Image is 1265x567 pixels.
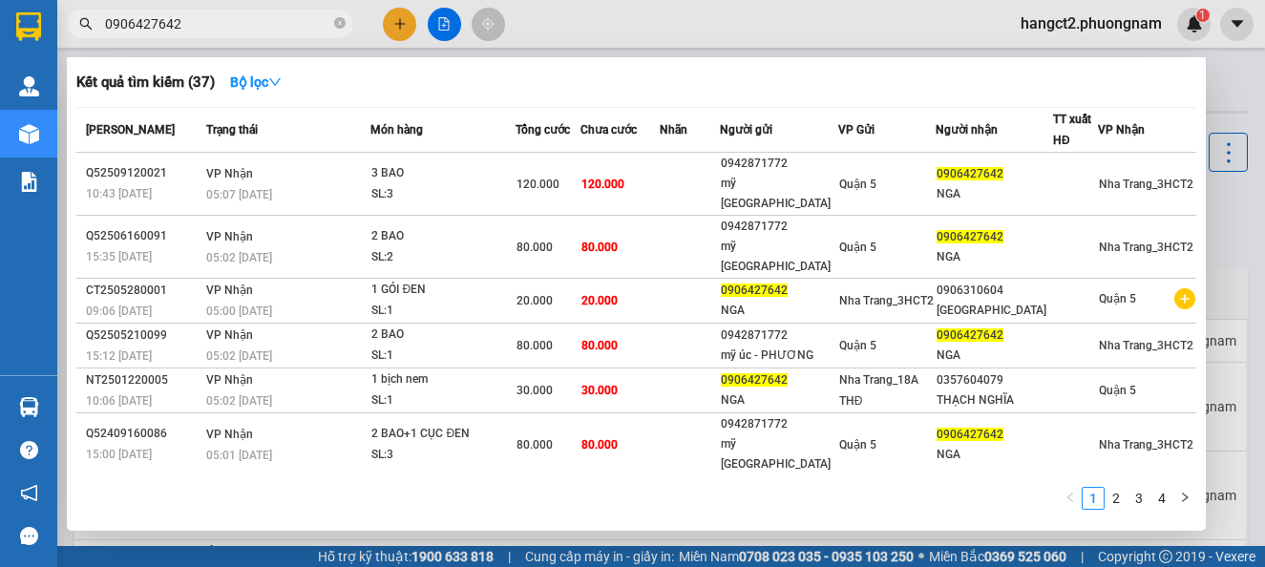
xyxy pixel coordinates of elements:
span: 80.000 [581,241,618,254]
span: left [1065,492,1076,503]
div: 0906310604 [937,281,1052,301]
span: message [20,527,38,545]
span: Quận 5 [1099,292,1136,305]
div: 2 BAO+1 CỤC ĐEN [371,424,515,445]
span: VP Nhận [1098,123,1145,136]
span: VP Nhận [206,373,253,387]
a: 1 [1083,488,1104,509]
div: Q52509120021 [86,163,200,183]
span: Nha Trang_3HCT2 [1099,339,1193,352]
div: 2 BAO [371,226,515,247]
span: Quận 5 [839,178,876,191]
div: NGA [721,301,836,321]
span: Quận 5 [839,241,876,254]
div: NGA [937,445,1052,465]
span: 30.000 [517,384,553,397]
span: [PERSON_NAME] [86,123,175,136]
h3: Kết quả tìm kiếm ( 37 ) [76,73,215,93]
span: Nha Trang_3HCT2 [1099,438,1193,451]
span: 80.000 [517,339,553,352]
div: SL: 1 [371,346,515,367]
span: TT xuất HĐ [1053,113,1091,147]
span: 0906427642 [937,167,1003,180]
div: [GEOGRAPHIC_DATA] [937,301,1052,321]
img: solution-icon [19,172,39,192]
span: 20.000 [581,294,618,307]
span: 05:02 [DATE] [206,349,272,363]
span: Quận 5 [839,339,876,352]
li: Previous Page [1059,487,1082,510]
span: 80.000 [581,438,618,451]
div: 3 BAO [371,163,515,184]
span: VP Nhận [206,328,253,342]
span: VP Nhận [206,230,253,243]
div: CT2505280001 [86,281,200,301]
span: plus-circle [1174,288,1195,309]
div: 2 BAO [371,325,515,346]
span: Nha Trang_3HCT2 [1099,241,1193,254]
span: 80.000 [517,241,553,254]
div: 0942871772 [721,154,836,174]
img: warehouse-icon [19,76,39,96]
span: 120.000 [581,178,624,191]
div: 1 bịch nem [371,369,515,390]
div: mỹ [GEOGRAPHIC_DATA] [721,237,836,277]
span: VP Gửi [838,123,875,136]
input: Tìm tên, số ĐT hoặc mã đơn [105,13,330,34]
div: 1 GÓI ĐEN [371,280,515,301]
a: 4 [1151,488,1172,509]
span: Nhãn [660,123,687,136]
span: Nha Trang_18A THĐ [839,373,918,408]
div: NT2501220005 [86,370,200,390]
span: Chưa cước [580,123,637,136]
div: NGA [937,247,1052,267]
div: 0942871772 [721,325,836,346]
span: Người nhận [936,123,998,136]
span: close-circle [334,17,346,29]
li: 1 [1082,487,1105,510]
span: Quận 5 [1099,384,1136,397]
span: 120.000 [517,178,559,191]
span: Quận 5 [839,438,876,451]
div: SL: 3 [371,184,515,205]
span: 05:00 [DATE] [206,304,272,318]
div: NGA [721,390,836,410]
span: 30.000 [581,384,618,397]
span: 15:12 [DATE] [86,349,152,363]
span: Nha Trang_3HCT2 [839,294,934,307]
img: warehouse-icon [19,397,39,417]
span: right [1179,492,1191,503]
span: Món hàng [370,123,423,136]
button: left [1059,487,1082,510]
span: 05:01 [DATE] [206,449,272,462]
li: 4 [1150,487,1173,510]
button: Bộ lọcdown [215,67,297,97]
span: close-circle [334,15,346,33]
span: notification [20,484,38,502]
div: 0357604079 [937,370,1052,390]
span: 0906427642 [721,283,788,297]
button: right [1173,487,1196,510]
span: down [268,75,282,89]
div: SL: 1 [371,301,515,322]
div: 0942871772 [721,414,836,434]
div: mỹ [GEOGRAPHIC_DATA] [721,434,836,474]
div: 0942871772 [721,217,836,237]
span: 05:02 [DATE] [206,251,272,264]
div: SL: 3 [371,445,515,466]
span: Tổng cước [516,123,570,136]
span: Người gửi [720,123,772,136]
div: Q52409160086 [86,424,200,444]
li: 3 [1128,487,1150,510]
span: 80.000 [517,438,553,451]
li: 2 [1105,487,1128,510]
span: 0906427642 [721,373,788,387]
img: warehouse-icon [19,124,39,144]
strong: Bộ lọc [230,74,282,90]
div: mỹ [GEOGRAPHIC_DATA] [721,174,836,214]
a: 2 [1106,488,1127,509]
span: 05:07 [DATE] [206,188,272,201]
span: 05:02 [DATE] [206,394,272,408]
span: 10:06 [DATE] [86,394,152,408]
span: VP Nhận [206,428,253,441]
